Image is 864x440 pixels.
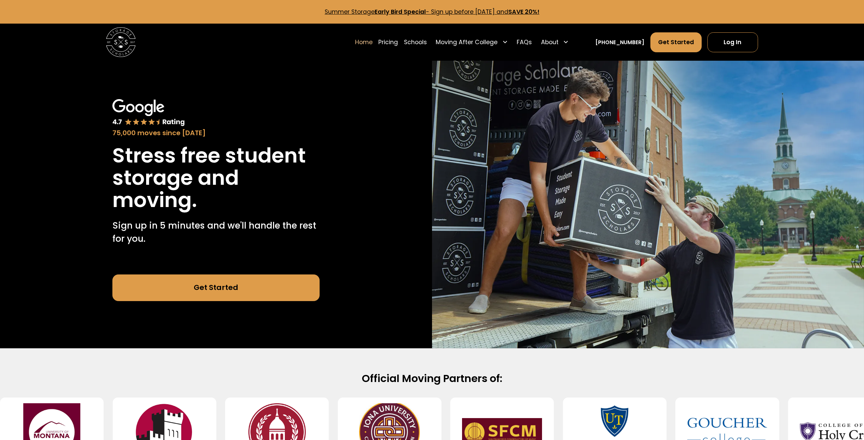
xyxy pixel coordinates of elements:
[436,38,497,47] div: Moving After College
[112,128,320,138] div: 75,000 moves since [DATE]
[378,32,398,52] a: Pricing
[595,38,644,46] a: [PHONE_NUMBER]
[508,8,539,16] strong: SAVE 20%!
[112,144,320,211] h1: Stress free student storage and moving.
[112,274,320,301] a: Get Started
[195,372,669,385] h2: Official Moving Partners of:
[112,219,320,245] p: Sign up in 5 minutes and we'll handle the rest for you.
[650,32,702,52] a: Get Started
[325,8,539,16] a: Summer StorageEarly Bird Special- Sign up before [DATE] andSAVE 20%!
[517,32,532,52] a: FAQs
[355,32,373,52] a: Home
[541,38,559,47] div: About
[707,32,758,52] a: Log In
[106,27,136,57] img: Storage Scholars main logo
[375,8,426,16] strong: Early Bird Special
[432,61,864,348] img: Storage Scholars makes moving and storage easy.
[112,99,185,127] img: Google 4.7 star rating
[404,32,427,52] a: Schools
